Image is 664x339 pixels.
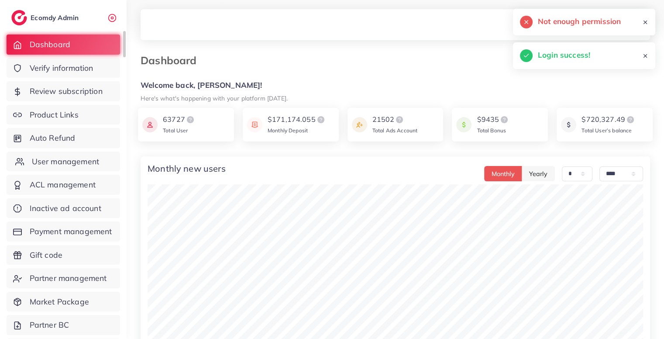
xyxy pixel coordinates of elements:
span: Total User [163,127,188,134]
h5: Login success! [538,49,590,61]
h3: Dashboard [141,54,203,67]
a: Partner management [7,268,120,288]
span: Partner BC [30,319,69,331]
span: Total Bonus [477,127,506,134]
span: Inactive ad account [30,203,101,214]
span: ACL management [30,179,96,190]
h4: Monthly new users [148,163,226,174]
a: Market Package [7,292,120,312]
a: Payment management [7,221,120,242]
a: logoEcomdy Admin [11,10,81,25]
div: 21502 [372,114,418,125]
button: Yearly [522,166,555,181]
img: icon payment [247,114,262,135]
a: User management [7,152,120,172]
img: logo [316,114,326,125]
a: Inactive ad account [7,198,120,218]
img: logo [11,10,27,25]
span: Verify information [30,62,93,74]
h5: Not enough permission [538,16,621,27]
span: Monthly Deposit [268,127,308,134]
span: Market Package [30,296,89,308]
div: $9435 [477,114,509,125]
span: Auto Refund [30,132,76,144]
img: logo [499,114,509,125]
span: User management [32,156,99,167]
span: Product Links [30,109,79,121]
div: $720,327.49 [581,114,636,125]
a: Gift code [7,245,120,265]
span: Total Ads Account [372,127,418,134]
img: logo [185,114,196,125]
div: $171,174.055 [268,114,326,125]
small: Here's what's happening with your platform [DATE]. [141,94,288,102]
button: Monthly [484,166,522,181]
a: ACL management [7,175,120,195]
a: Verify information [7,58,120,78]
span: Gift code [30,249,62,261]
span: Total User’s balance [581,127,632,134]
a: Product Links [7,105,120,125]
img: icon payment [142,114,158,135]
h2: Ecomdy Admin [31,14,81,22]
a: Partner BC [7,315,120,335]
h5: Welcome back, [PERSON_NAME]! [141,81,650,90]
img: icon payment [561,114,576,135]
span: Partner management [30,273,107,284]
span: Dashboard [30,39,70,50]
img: logo [394,114,405,125]
div: 63727 [163,114,196,125]
a: Dashboard [7,35,120,55]
a: Auto Refund [7,128,120,148]
img: logo [625,114,636,125]
img: icon payment [456,114,471,135]
span: Review subscription [30,86,103,97]
span: Payment management [30,226,112,237]
img: icon payment [352,114,367,135]
a: Review subscription [7,81,120,101]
